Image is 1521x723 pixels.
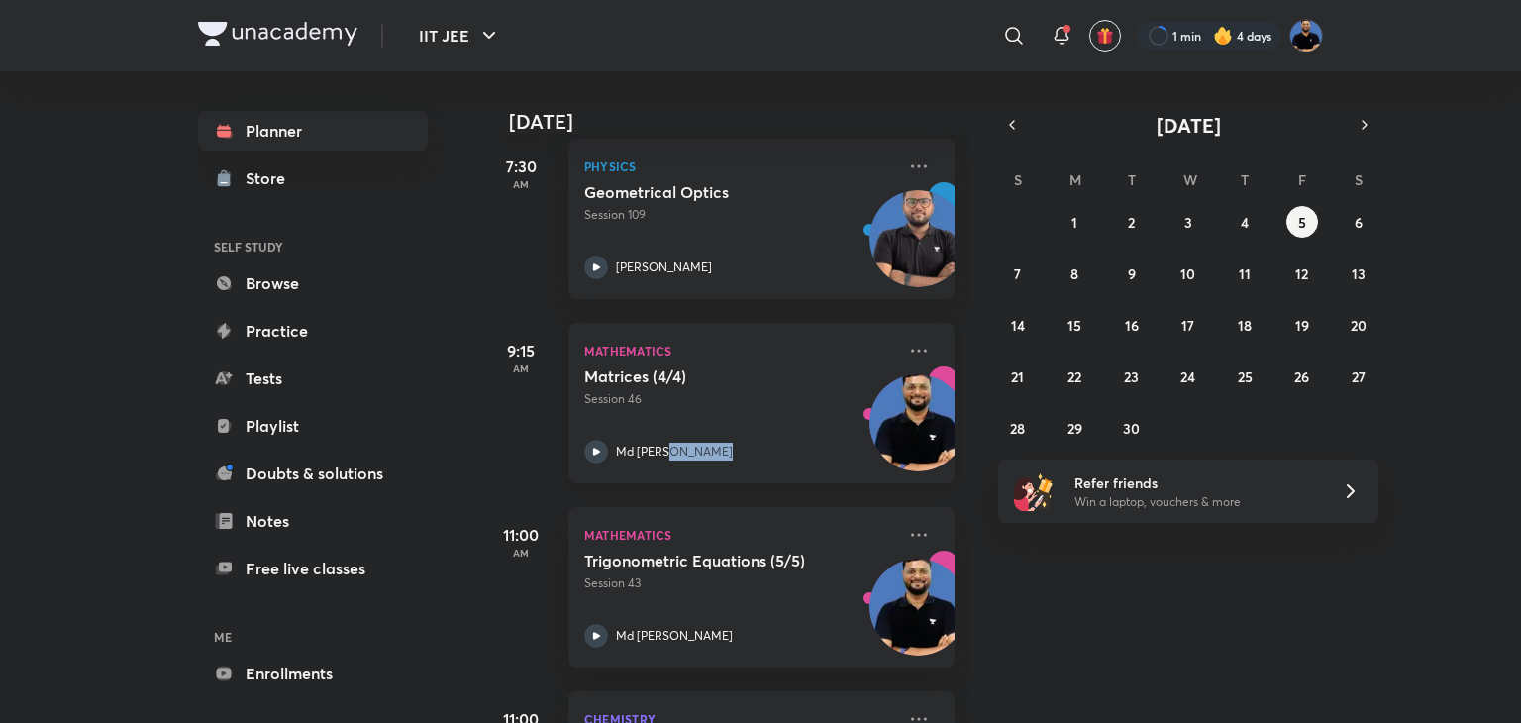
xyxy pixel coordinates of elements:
span: [DATE] [1157,112,1221,139]
abbr: September 28, 2025 [1010,419,1025,438]
button: September 12, 2025 [1286,258,1318,289]
abbr: September 3, 2025 [1184,213,1192,232]
abbr: September 10, 2025 [1180,264,1195,283]
p: Physics [584,155,895,178]
abbr: September 27, 2025 [1352,367,1366,386]
h4: [DATE] [509,110,974,134]
a: Doubts & solutions [198,454,428,493]
button: IIT JEE [407,16,513,55]
abbr: September 2, 2025 [1128,213,1135,232]
abbr: September 5, 2025 [1298,213,1306,232]
p: Md [PERSON_NAME] [616,443,733,461]
h6: ME [198,620,428,654]
h5: 11:00 [481,523,560,547]
a: Planner [198,111,428,151]
button: September 10, 2025 [1172,258,1204,289]
a: Store [198,158,428,198]
button: avatar [1089,20,1121,52]
abbr: September 8, 2025 [1070,264,1078,283]
abbr: Saturday [1355,170,1363,189]
img: referral [1014,471,1054,511]
p: Win a laptop, vouchers & more [1074,493,1318,511]
img: Company Logo [198,22,357,46]
button: September 4, 2025 [1229,206,1261,238]
a: Notes [198,501,428,541]
abbr: September 12, 2025 [1295,264,1308,283]
a: Company Logo [198,22,357,51]
button: September 21, 2025 [1002,361,1034,392]
button: September 15, 2025 [1059,309,1090,341]
p: AM [481,178,560,190]
abbr: September 15, 2025 [1067,316,1081,335]
p: AM [481,547,560,559]
button: September 24, 2025 [1172,361,1204,392]
div: Store [246,166,297,190]
abbr: September 13, 2025 [1352,264,1366,283]
abbr: September 16, 2025 [1125,316,1139,335]
h5: Trigonometric Equations (5/5) [584,551,831,570]
button: September 3, 2025 [1172,206,1204,238]
button: September 18, 2025 [1229,309,1261,341]
a: Enrollments [198,654,428,693]
button: September 2, 2025 [1116,206,1148,238]
p: AM [481,362,560,374]
button: September 11, 2025 [1229,258,1261,289]
a: Tests [198,359,428,398]
abbr: Wednesday [1183,170,1197,189]
abbr: September 4, 2025 [1241,213,1249,232]
button: [DATE] [1026,111,1351,139]
abbr: September 19, 2025 [1295,316,1309,335]
abbr: September 29, 2025 [1067,419,1082,438]
img: streak [1213,26,1233,46]
abbr: Sunday [1014,170,1022,189]
button: September 26, 2025 [1286,361,1318,392]
h5: 7:30 [481,155,560,178]
button: September 5, 2025 [1286,206,1318,238]
abbr: Friday [1298,170,1306,189]
a: Free live classes [198,549,428,588]
img: avatar [1096,27,1114,45]
button: September 8, 2025 [1059,258,1090,289]
button: September 23, 2025 [1116,361,1148,392]
abbr: September 7, 2025 [1014,264,1021,283]
button: September 14, 2025 [1002,309,1034,341]
button: September 1, 2025 [1059,206,1090,238]
p: Md [PERSON_NAME] [616,627,733,645]
button: September 28, 2025 [1002,412,1034,444]
button: September 6, 2025 [1343,206,1374,238]
button: September 22, 2025 [1059,361,1090,392]
button: September 19, 2025 [1286,309,1318,341]
abbr: September 22, 2025 [1067,367,1081,386]
h6: SELF STUDY [198,230,428,263]
abbr: September 20, 2025 [1351,316,1367,335]
button: September 7, 2025 [1002,258,1034,289]
abbr: September 30, 2025 [1123,419,1140,438]
a: Browse [198,263,428,303]
button: September 13, 2025 [1343,258,1374,289]
abbr: Tuesday [1128,170,1136,189]
abbr: September 26, 2025 [1294,367,1309,386]
button: September 9, 2025 [1116,258,1148,289]
abbr: September 25, 2025 [1238,367,1253,386]
abbr: Thursday [1241,170,1249,189]
a: Playlist [198,406,428,446]
button: September 27, 2025 [1343,361,1374,392]
button: September 29, 2025 [1059,412,1090,444]
h5: Matrices (4/4) [584,366,831,386]
button: September 20, 2025 [1343,309,1374,341]
h6: Refer friends [1074,472,1318,493]
p: Session 109 [584,206,895,224]
button: September 25, 2025 [1229,361,1261,392]
button: September 16, 2025 [1116,309,1148,341]
p: Mathematics [584,339,895,362]
a: Practice [198,311,428,351]
h5: 9:15 [481,339,560,362]
p: [PERSON_NAME] [616,258,712,276]
p: Mathematics [584,523,895,547]
p: Session 46 [584,390,895,408]
abbr: September 9, 2025 [1128,264,1136,283]
h5: Geometrical Optics [584,182,831,202]
p: Session 43 [584,574,895,592]
img: Md Afroj [1289,19,1323,52]
abbr: September 21, 2025 [1011,367,1024,386]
